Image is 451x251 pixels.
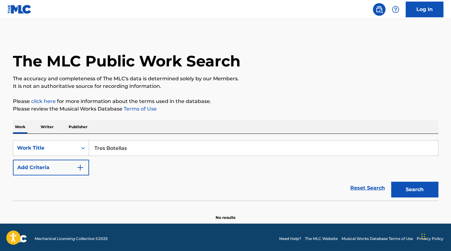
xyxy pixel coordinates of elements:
[305,236,338,242] a: The MLC Website
[417,236,443,242] a: Privacy Policy
[17,144,74,152] div: Work Title
[13,75,438,83] p: The accuracy and completeness of The MLC's data is determined solely by our Members.
[122,106,157,112] a: Terms of Use
[392,6,399,13] img: help
[13,140,438,201] form: Search Form
[420,221,451,251] div: Widget de chat
[341,236,413,242] a: Musical Works Database Terms of Use
[13,160,89,175] button: Add Criteria
[67,120,89,134] p: Publisher
[420,221,451,251] iframe: Chat Widget
[389,3,402,16] div: Help
[35,236,108,242] span: Mechanical Licensing Collective © 2025
[391,182,438,197] button: Search
[13,98,438,105] p: Please for more information about the terms used in the database.
[13,83,438,90] p: It is not an authoritative source for recording information.
[216,207,235,220] p: No results
[39,120,55,134] p: Writer
[375,6,383,13] img: search
[421,227,425,246] div: Arrastrar
[76,164,84,171] img: 9d2ae6d4665cec9f34b9.svg
[406,2,443,17] a: Log In
[31,98,56,104] a: click here
[279,236,301,242] a: Need Help?
[13,52,240,71] h1: The MLC Public Work Search
[373,3,386,16] a: Public Search
[347,181,388,195] a: Reset Search
[8,5,32,14] img: MLC Logo
[13,105,438,113] p: Please review the Musical Works Database
[13,120,27,134] p: Work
